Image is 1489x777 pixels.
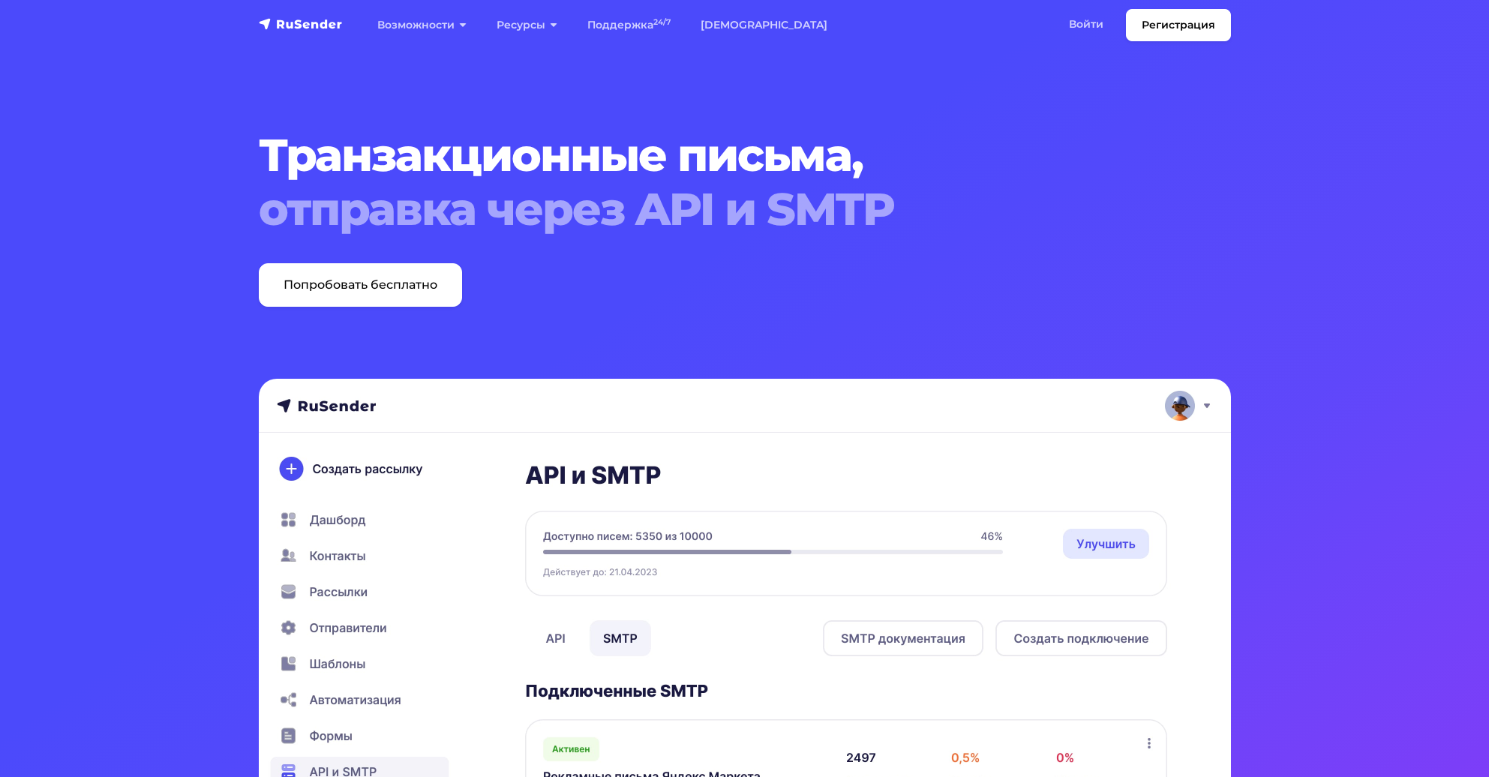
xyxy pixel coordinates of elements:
[259,16,343,31] img: RuSender
[259,182,1148,236] span: отправка через API и SMTP
[1126,9,1231,41] a: Регистрация
[572,10,686,40] a: Поддержка24/7
[482,10,572,40] a: Ресурсы
[259,263,462,307] a: Попробовать бесплатно
[1054,9,1118,40] a: Войти
[653,17,671,27] sup: 24/7
[259,128,1148,236] h1: Транзакционные письма,
[362,10,482,40] a: Возможности
[686,10,842,40] a: [DEMOGRAPHIC_DATA]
